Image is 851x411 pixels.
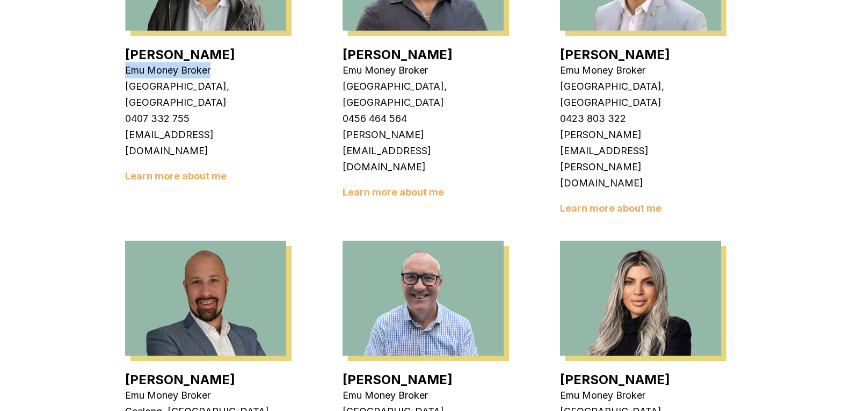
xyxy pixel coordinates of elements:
[343,78,504,111] p: [GEOGRAPHIC_DATA], [GEOGRAPHIC_DATA]
[560,372,670,387] a: [PERSON_NAME]
[560,387,721,403] p: Emu Money Broker
[343,127,504,175] p: [PERSON_NAME][EMAIL_ADDRESS][DOMAIN_NAME]
[125,372,235,387] a: [PERSON_NAME]
[343,62,504,78] p: Emu Money Broker
[125,62,286,78] p: Emu Money Broker
[125,170,227,182] a: Learn more about me
[560,111,721,127] p: 0423 803 322
[343,372,453,387] a: [PERSON_NAME]
[125,111,286,127] p: 0407 332 755
[125,78,286,111] p: [GEOGRAPHIC_DATA], [GEOGRAPHIC_DATA]
[560,62,721,78] p: Emu Money Broker
[343,241,504,356] img: Adam Howell
[343,47,453,62] a: [PERSON_NAME]
[343,186,444,198] a: Learn more about me
[560,241,721,356] img: Evette Abdo
[125,241,286,356] img: Brad Hearns
[560,127,721,191] p: [PERSON_NAME][EMAIL_ADDRESS][PERSON_NAME][DOMAIN_NAME]
[560,78,721,111] p: [GEOGRAPHIC_DATA], [GEOGRAPHIC_DATA]
[125,47,235,62] a: [PERSON_NAME]
[125,127,286,159] p: [EMAIL_ADDRESS][DOMAIN_NAME]
[343,387,504,403] p: Emu Money Broker
[343,111,504,127] p: 0456 464 564
[560,47,670,62] a: [PERSON_NAME]
[125,387,286,403] p: Emu Money Broker
[560,203,661,214] a: Learn more about me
